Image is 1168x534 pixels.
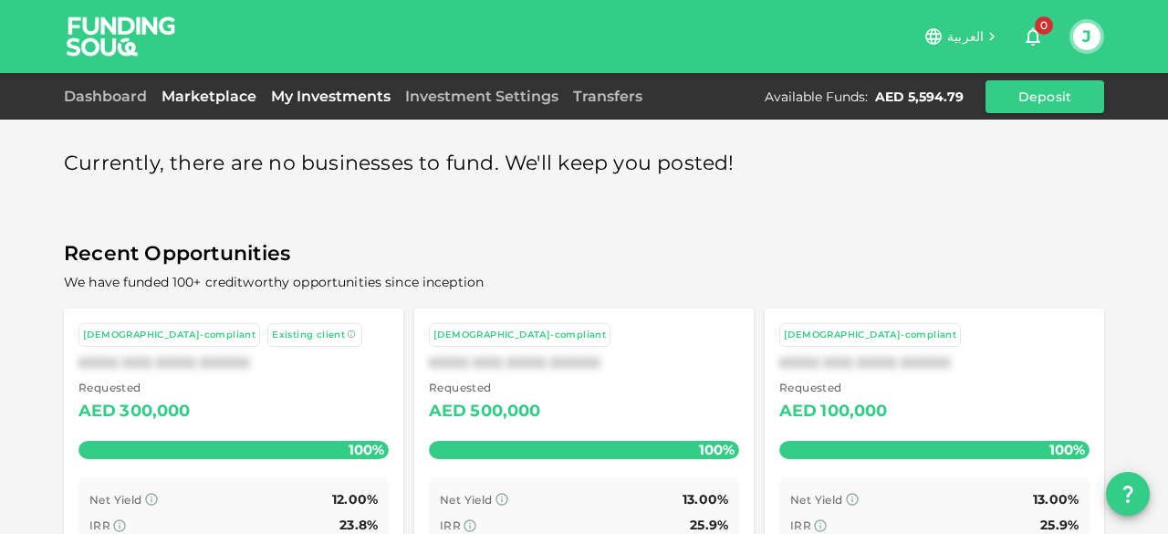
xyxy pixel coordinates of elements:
span: We have funded 100+ creditworthy opportunities since inception [64,274,484,290]
div: [DEMOGRAPHIC_DATA]-compliant [433,328,606,343]
span: 0 [1035,16,1053,35]
span: 100% [1045,436,1090,463]
span: 13.00% [1033,491,1079,508]
div: AED 5,594.79 [875,88,964,106]
span: Requested [429,379,541,397]
span: IRR [790,518,811,532]
span: 25.9% [690,517,728,533]
a: Transfers [566,88,650,105]
span: 23.8% [339,517,378,533]
span: العربية [947,28,984,45]
a: Investment Settings [398,88,566,105]
span: 100% [344,436,389,463]
span: 25.9% [1040,517,1079,533]
div: XXXX XXX XXXX XXXXX [779,354,1090,372]
span: Net Yield [89,493,142,507]
div: AED [78,397,116,426]
a: Dashboard [64,88,154,105]
span: 13.00% [683,491,728,508]
a: My Investments [264,88,398,105]
div: 100,000 [820,397,887,426]
a: Marketplace [154,88,264,105]
div: [DEMOGRAPHIC_DATA]-compliant [784,328,956,343]
div: XXXX XXX XXXX XXXXX [429,354,739,372]
button: 0 [1015,18,1051,55]
div: XXXX XXX XXXX XXXXX [78,354,389,372]
span: Recent Opportunities [64,236,1104,272]
span: IRR [440,518,461,532]
div: Available Funds : [765,88,868,106]
span: IRR [89,518,110,532]
span: Net Yield [790,493,843,507]
button: question [1106,472,1150,516]
span: Requested [78,379,191,397]
button: Deposit [985,80,1104,113]
div: AED [429,397,466,426]
div: 500,000 [470,397,540,426]
div: 300,000 [120,397,190,426]
span: 100% [694,436,739,463]
span: Currently, there are no businesses to fund. We'll keep you posted! [64,146,735,182]
span: 12.00% [332,491,378,508]
button: J [1073,23,1100,50]
div: [DEMOGRAPHIC_DATA]-compliant [83,328,255,343]
span: Requested [779,379,888,397]
span: Net Yield [440,493,493,507]
div: AED [779,397,817,426]
span: Existing client [272,329,345,340]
